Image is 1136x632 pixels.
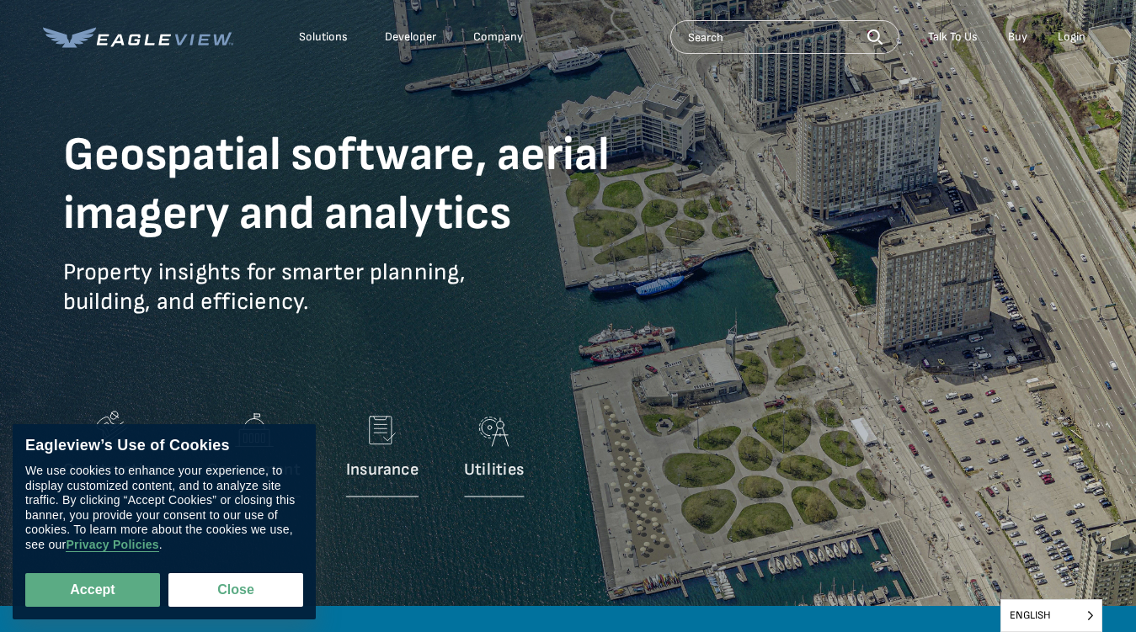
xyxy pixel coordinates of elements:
div: Company [473,29,523,45]
aside: Language selected: English [1000,599,1102,632]
h1: Geospatial software, aerial imagery and analytics [63,126,669,244]
a: Insurance [346,405,419,506]
p: Property insights for smarter planning, building, and efficiency. [63,258,669,342]
div: Eagleview’s Use of Cookies [25,437,303,455]
a: Buy [1008,29,1027,45]
p: Utilities [464,459,524,481]
a: Government [207,405,300,506]
a: Utilities [464,405,524,506]
a: Privacy Policies [66,538,158,552]
p: Insurance [346,459,419,481]
div: Login [1058,29,1085,45]
button: Accept [25,573,160,607]
a: Developer [385,29,436,45]
button: Close [168,573,303,607]
a: Construction [63,405,163,506]
div: We use cookies to enhance your experience, to display customized content, and to analyze site tra... [25,464,303,552]
input: Search [670,20,899,54]
div: Talk To Us [928,29,978,45]
span: English [1001,600,1101,631]
div: Solutions [299,29,348,45]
